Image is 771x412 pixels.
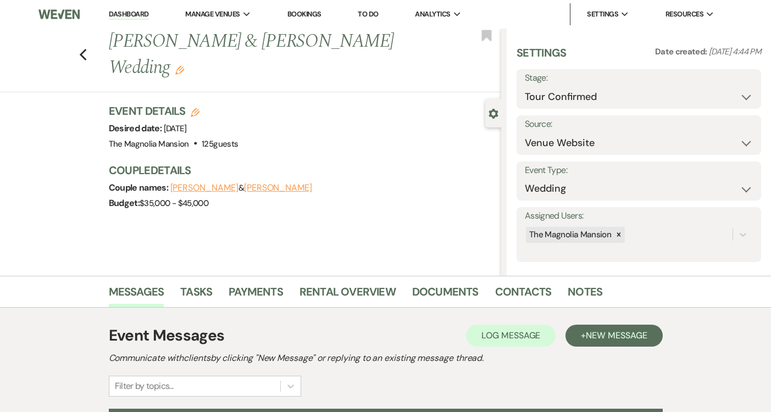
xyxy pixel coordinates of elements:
span: Log Message [481,330,540,341]
h1: Event Messages [109,324,225,347]
span: Couple names: [109,182,170,193]
span: Settings [587,9,618,20]
span: Manage Venues [185,9,240,20]
a: Payments [229,283,283,307]
span: New Message [586,330,647,341]
a: Dashboard [109,9,148,20]
span: Analytics [415,9,450,20]
img: Weven Logo [38,3,80,26]
span: Budget: [109,197,140,209]
a: To Do [358,9,378,19]
button: Close lead details [489,108,498,118]
span: [DATE] 4:44 PM [709,46,761,57]
label: Event Type: [525,163,753,179]
button: Edit [175,65,184,75]
button: Log Message [466,325,556,347]
label: Source: [525,116,753,132]
span: $35,000 - $45,000 [140,198,208,209]
span: The Magnolia Mansion [109,138,189,149]
span: 125 guests [202,138,238,149]
label: Assigned Users: [525,208,753,224]
a: Documents [412,283,479,307]
h2: Communicate with clients by clicking "New Message" or replying to an existing message thread. [109,352,663,365]
div: Filter by topics... [115,380,174,393]
span: Resources [665,9,703,20]
button: +New Message [565,325,662,347]
h3: Couple Details [109,163,490,178]
div: The Magnolia Mansion [526,227,613,243]
span: & [170,182,312,193]
span: Date created: [655,46,709,57]
h3: Event Details [109,103,238,119]
a: Bookings [287,9,321,19]
a: Notes [568,283,602,307]
a: Tasks [180,283,212,307]
a: Rental Overview [299,283,396,307]
h1: [PERSON_NAME] & [PERSON_NAME] Wedding [109,29,419,81]
a: Messages [109,283,164,307]
h3: Settings [517,45,567,69]
span: [DATE] [164,123,187,134]
a: Contacts [495,283,552,307]
button: [PERSON_NAME] [244,183,312,192]
span: Desired date: [109,123,164,134]
label: Stage: [525,70,753,86]
button: [PERSON_NAME] [170,183,238,192]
